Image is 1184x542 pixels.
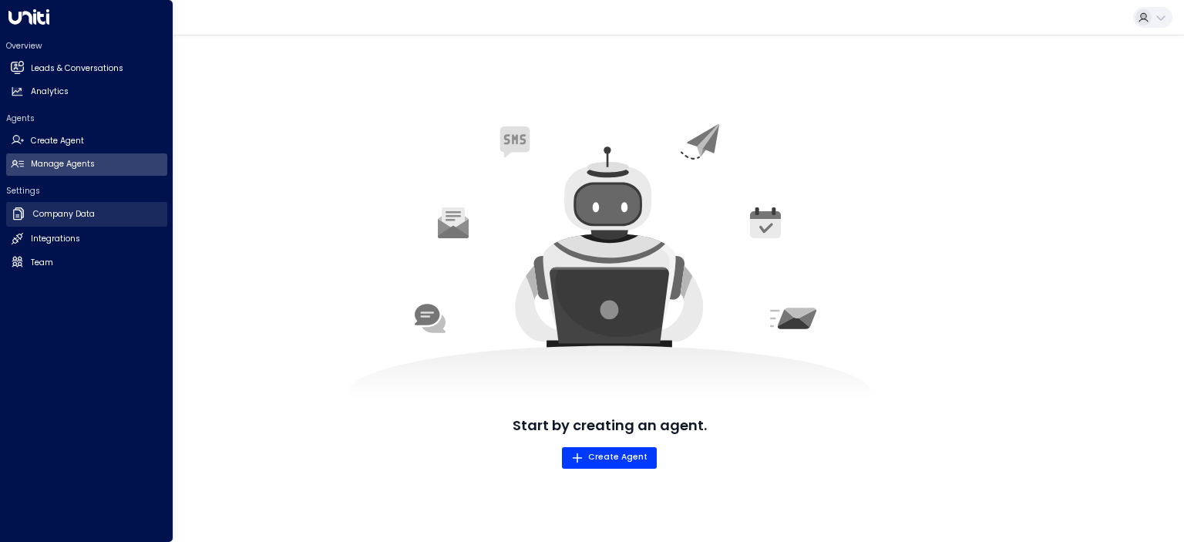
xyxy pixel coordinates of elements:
[6,202,167,227] a: Company Data
[6,57,167,79] a: Leads & Conversations
[33,208,95,221] h2: Company Data
[31,62,123,75] h2: Leads & Conversations
[6,81,167,103] a: Analytics
[562,447,657,469] button: Create Agent
[571,450,647,464] span: Create Agent
[31,257,53,269] h2: Team
[31,135,84,147] h2: Create Agent
[31,233,80,245] h2: Integrations
[6,113,167,124] h2: Agents
[31,86,69,98] h2: Analytics
[6,40,167,52] h2: Overview
[6,153,167,176] a: Manage Agents
[6,251,167,274] a: Team
[31,158,95,170] h2: Manage Agents
[513,415,707,436] p: Start by creating an agent.
[6,185,167,197] h2: Settings
[6,228,167,251] a: Integrations
[6,130,167,152] a: Create Agent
